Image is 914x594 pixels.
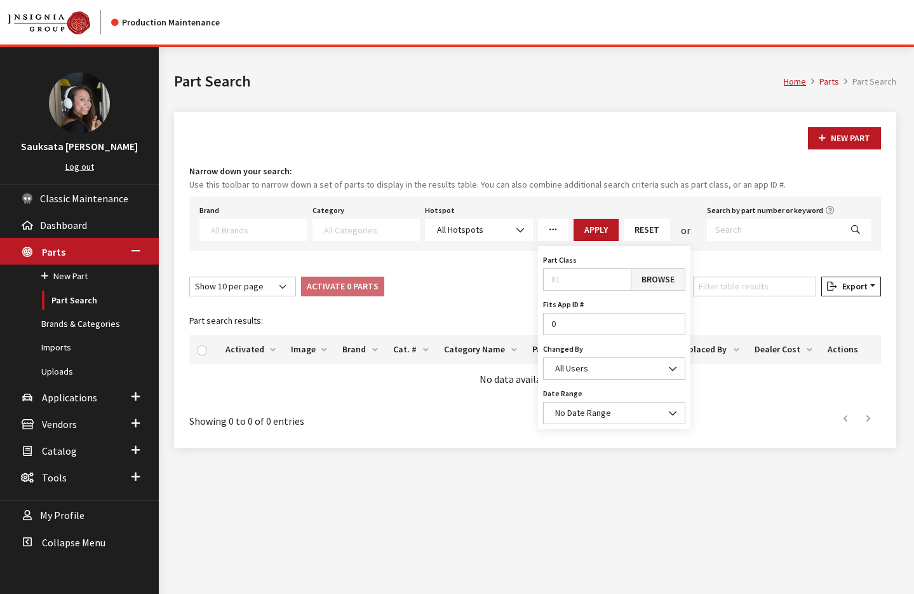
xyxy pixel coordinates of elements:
a: Browse [631,268,685,291]
span: All Hotspots [433,223,525,237]
span: All Hotspots [437,224,483,235]
label: Category [313,205,344,216]
div: Production Maintenance [111,16,220,29]
span: Select a Brand [199,219,307,241]
span: No Date Range [543,402,685,424]
span: All Users [551,362,677,375]
label: Brand [199,205,219,216]
label: Part Class [543,254,577,266]
textarea: Search [211,224,307,235]
span: All Users [555,363,588,374]
button: Search [840,219,871,241]
caption: Part search results: [189,307,881,335]
label: Fits App ID # [543,299,584,310]
th: Actions [820,335,866,364]
th: Replaced By: activate to sort column ascending [671,335,747,364]
span: Vendors [42,418,77,431]
button: Apply [574,219,619,241]
span: No Date Range [551,406,677,420]
span: No Date Range [555,407,611,418]
th: Cat. #: activate to sort column ascending [386,335,436,364]
img: Sauksata Ozment [49,73,110,134]
button: Reset [624,219,670,241]
h4: Narrow down your search: [189,165,881,178]
label: Search by part number or keyword [707,205,823,216]
span: Parts [42,245,65,258]
th: Part Number: activate to sort column descending [525,335,602,364]
li: Part Search [839,75,896,88]
input: Filter table results [693,277,816,296]
div: or [670,223,702,238]
input: 11684 [543,313,685,335]
td: No data available in table [189,364,881,394]
th: Category Name: activate to sort column ascending [436,335,525,364]
small: Use this toolbar to narrow down a set of parts to display in the results table. You can also comb... [189,178,881,191]
textarea: Search [324,224,420,235]
span: Applications [42,391,97,404]
a: Log out [65,161,94,172]
span: Classic Maintenance [40,192,128,205]
span: Tools [42,471,67,484]
label: Changed By [543,343,583,355]
h1: Part Search [174,70,784,93]
a: Insignia Group logo [8,10,111,34]
h3: Sauksata [PERSON_NAME] [13,139,146,154]
label: Hotspot [425,205,455,216]
span: All Hotspots [425,219,533,241]
th: Dealer Cost: activate to sort column ascending [747,335,820,364]
span: Dashboard [40,219,87,231]
span: All Users [543,357,685,380]
button: Export [821,277,881,296]
li: Parts [806,75,839,88]
div: More Filters [538,246,690,429]
div: Showing 0 to 0 of 0 entries [189,404,469,429]
span: My Profile [40,509,84,522]
span: Select a Category [313,219,420,241]
a: More Filters [538,219,568,241]
th: Image: activate to sort column ascending [283,335,335,364]
span: Export [837,280,868,292]
span: Collapse Menu [42,536,105,549]
th: Activated: activate to sort column ascending [218,335,283,364]
input: 81 [543,268,631,291]
button: New Part [808,127,881,149]
a: Home [784,76,806,87]
label: Date Range [543,388,582,399]
img: Catalog Maintenance [8,11,90,34]
span: Catalog [42,445,77,457]
input: Search [707,219,841,241]
th: Brand: activate to sort column ascending [335,335,386,364]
